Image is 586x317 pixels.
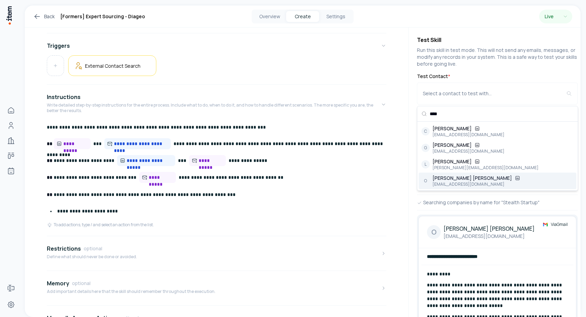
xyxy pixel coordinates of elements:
[47,239,386,268] button: RestrictionsoptionalDefine what should never be done or avoided.
[47,55,386,81] div: Triggers
[417,199,578,206] div: Searching companies by name for "Stealth Startup"
[427,225,441,239] div: O
[60,12,145,21] h1: [Formers] Expert Sourcing - Diageo
[47,279,69,287] h4: Memory
[47,42,70,50] h4: Triggers
[4,103,18,117] a: Home
[72,280,91,287] span: optional
[47,254,137,260] p: Define what should never be done or avoided.
[47,222,154,228] div: To add actions, type / and select an action from the list.
[432,149,504,154] div: [EMAIL_ADDRESS][DOMAIN_NAME]
[47,102,381,113] p: Write detailed step-by-step instructions for the entire process. Include what to do, when to do i...
[421,144,430,152] div: G
[417,36,578,44] h4: Test Skill
[47,244,81,253] h4: Restrictions
[33,12,55,21] a: Back
[4,119,18,132] a: People
[253,11,286,22] button: Overview
[85,63,140,69] h5: External Contact Search
[551,222,568,227] span: Via Gmail
[4,134,18,147] a: Companies
[443,225,535,233] h4: [PERSON_NAME] [PERSON_NAME]
[417,73,578,80] label: Test Contact
[432,158,472,165] span: [PERSON_NAME]
[47,122,386,233] div: InstructionsWrite detailed step-by-step instructions for the entire process. Include what to do, ...
[432,125,472,132] span: [PERSON_NAME]
[319,11,352,22] button: Settings
[421,127,430,135] div: C
[417,122,578,190] div: Suggestions
[4,149,18,163] a: Deals
[432,132,504,138] div: [EMAIL_ADDRESS][DOMAIN_NAME]
[421,160,430,168] div: L
[432,142,472,149] span: [PERSON_NAME]
[4,298,18,311] a: Settings
[47,274,386,303] button: MemoryoptionalAdd important details here that the skill should remember throughout the execution.
[432,165,538,171] div: [PERSON_NAME][EMAIL_ADDRESS][DOMAIN_NAME]
[47,36,386,55] button: Triggers
[432,175,512,182] span: [PERSON_NAME] [PERSON_NAME]
[432,182,520,187] div: [EMAIL_ADDRESS][DOMAIN_NAME]
[47,289,216,294] p: Add important details here that the skill should remember throughout the execution.
[417,47,578,67] p: Run this skill in test mode. This will not send any emails, messages, or modify any records in yo...
[543,222,548,227] img: gmail
[47,87,386,122] button: InstructionsWrite detailed step-by-step instructions for the entire process. Include what to do, ...
[443,233,535,240] p: [EMAIL_ADDRESS][DOMAIN_NAME]
[4,281,18,295] a: Forms
[4,164,18,178] a: Agents
[84,245,102,252] span: optional
[47,93,81,101] h4: Instructions
[423,90,566,97] div: Select a contact to test with...
[6,6,12,25] img: Item Brain Logo
[421,177,430,185] div: O
[286,11,319,22] button: Create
